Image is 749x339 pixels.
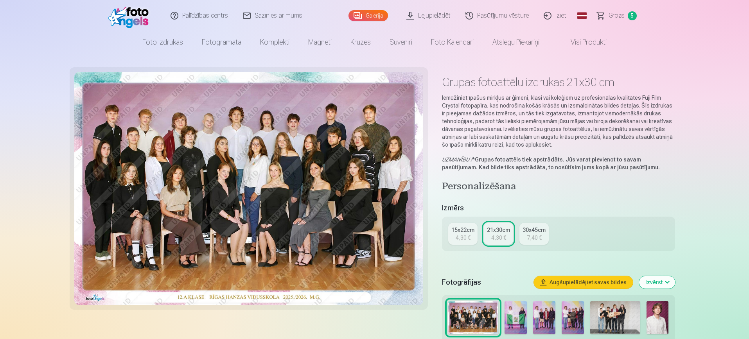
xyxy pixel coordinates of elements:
a: Visi produkti [549,31,616,53]
p: Iemūžiniet īpašus mirkļus ar ģimeni, klasi vai kolēģiem uz profesionālas kvalitātes Fuji Film Cry... [442,94,675,149]
a: Suvenīri [380,31,422,53]
img: /fa1 [108,3,153,28]
h5: Fotogrāfijas [442,277,527,288]
strong: Grupas fotoattēls tiek apstrādāts. Jūs varat pievienot to savam pasūtījumam. Kad bilde tiks apstr... [442,156,660,170]
a: Foto kalendāri [422,31,483,53]
span: 5 [628,11,637,20]
h1: Grupas fotoattēlu izdrukas 21x30 cm [442,75,675,89]
div: 15x22cm [451,226,474,234]
a: 30x45cm7,40 € [519,223,549,245]
div: 7,40 € [527,234,542,242]
a: Fotogrāmata [192,31,251,53]
div: 30x45cm [523,226,546,234]
a: Galerija [348,10,388,21]
a: Komplekti [251,31,299,53]
a: Atslēgu piekariņi [483,31,549,53]
div: 4,30 € [456,234,471,242]
span: Grozs [609,11,625,20]
h5: Izmērs [442,203,675,213]
button: Izvērst [639,276,675,289]
a: 21x30cm4,30 € [484,223,513,245]
button: Augšupielādējiet savas bildes [534,276,633,289]
a: Magnēti [299,31,341,53]
a: Krūzes [341,31,380,53]
div: 21x30cm [487,226,510,234]
em: UZMANĪBU ! [442,156,472,163]
a: 15x22cm4,30 € [448,223,478,245]
a: Foto izdrukas [133,31,192,53]
div: 4,30 € [491,234,506,242]
h4: Personalizēšana [442,181,675,193]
